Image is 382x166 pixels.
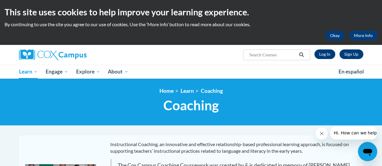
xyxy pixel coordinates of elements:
p: Instructional Coaching, an innovative and effective relationship-based professional learning appr... [110,141,357,154]
button: Okay [325,31,345,40]
a: More Info [349,31,377,40]
span: En español [339,68,364,75]
a: Cox Campus [19,49,128,60]
iframe: Button to launch messaging window [358,142,377,161]
iframe: Message from company [330,126,377,139]
a: Home [159,88,174,94]
a: En español [335,65,368,78]
input: Search Courses [249,51,297,58]
button: Search [297,51,306,58]
span: Hi. How can we help? [4,4,49,9]
a: Learn [15,65,42,79]
span: About [108,68,128,75]
h2: This site uses cookies to help improve your learning experience. [5,6,377,18]
span: Coaching [163,97,219,113]
iframe: Close message [316,127,328,139]
a: Engage [42,65,72,79]
a: Explore [72,65,104,79]
a: Log In [314,49,335,59]
a: Register [339,49,363,59]
a: Learn [181,88,194,94]
div: Main menu [14,65,368,79]
p: By continuing to use the site you agree to our use of cookies. Use the ‘More info’ button to read... [5,21,377,28]
span: Engage [46,68,68,75]
span: Learn [19,68,38,75]
a: About [104,65,132,79]
a: Coaching [201,88,223,94]
span: Explore [76,68,100,75]
img: Cox Campus [19,49,87,60]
